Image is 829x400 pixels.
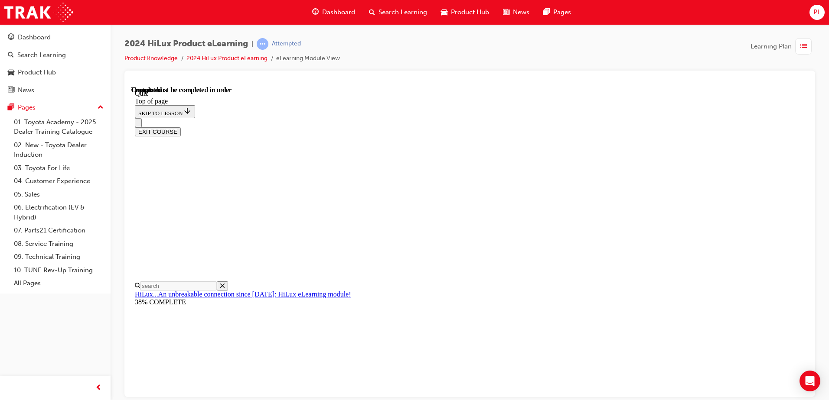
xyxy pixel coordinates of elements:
[10,139,107,161] a: 02. New - Toyota Dealer Induction
[8,87,14,94] span: news-icon
[3,3,673,11] div: Quiz
[18,32,51,42] div: Dashboard
[10,161,107,175] a: 03. Toyota For Life
[813,7,821,17] span: PL
[800,41,807,52] span: list-icon
[543,7,550,18] span: pages-icon
[9,195,85,204] input: Search
[10,201,107,224] a: 06. Electrification (EV & Hybrid)
[10,188,107,201] a: 05. Sales
[536,3,578,21] a: pages-iconPages
[553,7,571,17] span: Pages
[10,237,107,251] a: 08. Service Training
[3,100,107,116] button: Pages
[751,42,792,52] span: Learning Plan
[10,174,107,188] a: 04. Customer Experience
[3,29,107,45] a: Dashboard
[272,40,301,48] div: Attempted
[3,82,107,98] a: News
[8,104,14,112] span: pages-icon
[322,7,355,17] span: Dashboard
[10,264,107,277] a: 10. TUNE Rev-Up Training
[434,3,496,21] a: car-iconProduct Hub
[251,39,253,49] span: |
[10,277,107,290] a: All Pages
[3,28,107,100] button: DashboardSearch LearningProduct HubNews
[513,7,529,17] span: News
[305,3,362,21] a: guage-iconDashboard
[98,102,104,113] span: up-icon
[10,224,107,237] a: 07. Parts21 Certification
[4,3,73,22] img: Trak
[441,7,447,18] span: car-icon
[503,7,509,18] span: news-icon
[3,65,107,81] a: Product Hub
[18,103,36,113] div: Pages
[809,5,825,20] button: PL
[3,19,64,32] button: SKIP TO LESSON
[8,52,14,59] span: search-icon
[276,54,340,64] li: eLearning Module View
[3,212,673,220] div: 38% COMPLETE
[8,69,14,77] span: car-icon
[3,11,673,19] div: Top of page
[8,34,14,42] span: guage-icon
[751,38,815,55] button: Learning Plan
[124,39,248,49] span: 2024 HiLux Product eLearning
[10,116,107,139] a: 01. Toyota Academy - 2025 Dealer Training Catalogue
[17,50,66,60] div: Search Learning
[800,371,820,391] div: Open Intercom Messenger
[257,38,268,50] span: learningRecordVerb_ATTEMPT-icon
[3,47,107,63] a: Search Learning
[3,204,220,212] a: HiLux...An unbreakable connection since [DATE]: HiLux eLearning module!
[18,85,34,95] div: News
[18,68,56,77] div: Product Hub
[85,195,97,204] button: Close search menu
[451,7,489,17] span: Product Hub
[124,55,178,62] a: Product Knowledge
[369,7,375,18] span: search-icon
[496,3,536,21] a: news-iconNews
[10,250,107,264] a: 09. Technical Training
[379,7,427,17] span: Search Learning
[95,383,102,394] span: prev-icon
[3,41,49,50] button: EXIT COURSE
[3,32,10,41] button: Close navigation menu
[7,24,60,30] span: SKIP TO LESSON
[186,55,268,62] a: 2024 HiLux Product eLearning
[362,3,434,21] a: search-iconSearch Learning
[312,7,319,18] span: guage-icon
